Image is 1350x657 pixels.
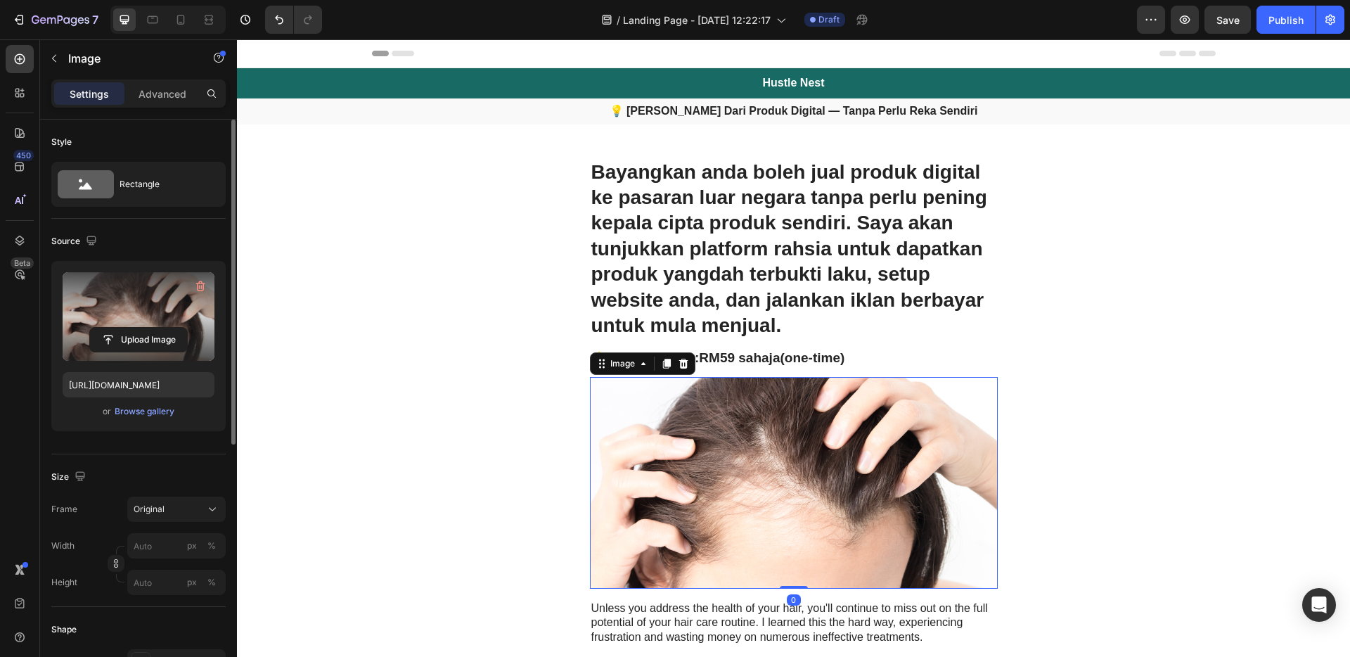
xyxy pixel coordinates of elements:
[184,574,200,591] button: %
[89,327,188,352] button: Upload Image
[207,540,216,552] div: %
[203,537,220,554] button: px
[127,497,226,522] button: Original
[184,537,200,554] button: %
[203,574,220,591] button: px
[63,372,214,397] input: https://example.com/image.jpg
[373,65,741,77] strong: 💡 [PERSON_NAME] Dari Produk Digital — Tanpa Perlu Reka Sendiri
[70,87,109,101] p: Settings
[134,503,165,516] span: Original
[1216,14,1240,26] span: Save
[114,404,175,419] button: Browse gallery
[617,13,620,27] span: /
[6,6,105,34] button: 7
[1204,6,1251,34] button: Save
[51,623,77,636] div: Shape
[207,576,216,589] div: %
[265,6,322,34] div: Undo/Redo
[115,405,174,418] div: Browse gallery
[51,576,77,589] label: Height
[120,168,205,200] div: Rectangle
[51,503,77,516] label: Frame
[623,13,771,27] span: Landing Page - [DATE] 12:22:17
[353,119,761,301] h1: Rich Text Editor. Editing area: main
[353,309,761,329] h2: Rich Text Editor. Editing area: main
[92,11,98,28] p: 7
[103,403,111,420] span: or
[354,310,759,328] p: 👉 Launch Offer: (one-time)
[13,150,34,161] div: 450
[51,136,72,148] div: Style
[550,555,564,566] div: 0
[1268,13,1304,27] div: Publish
[1302,588,1336,622] div: Open Intercom Messenger
[187,576,197,589] div: px
[127,533,226,559] input: px%
[354,562,759,606] p: Unless you address the health of your hair, you'll continue to miss out on the full potential of ...
[51,232,100,251] div: Source
[51,468,89,487] div: Size
[354,120,759,300] p: Bayangkan anda boleh jual produk digital ke pasaran luar negara tanpa perlu pening kepala cipta p...
[462,311,543,326] strong: RM59 sahaja
[472,224,630,245] strong: dah terbukti laku
[11,257,34,269] div: Beta
[68,50,188,67] p: Image
[1256,6,1316,34] button: Publish
[139,87,186,101] p: Advanced
[371,318,401,331] div: Image
[187,540,197,552] div: px
[818,13,840,26] span: Draft
[51,540,75,552] label: Width
[353,338,761,549] img: gempages_432750572815254551-867b3b92-1406-4fb6-94ce-98dfd5fc9646.png
[237,39,1350,657] iframe: Design area
[127,570,226,595] input: px%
